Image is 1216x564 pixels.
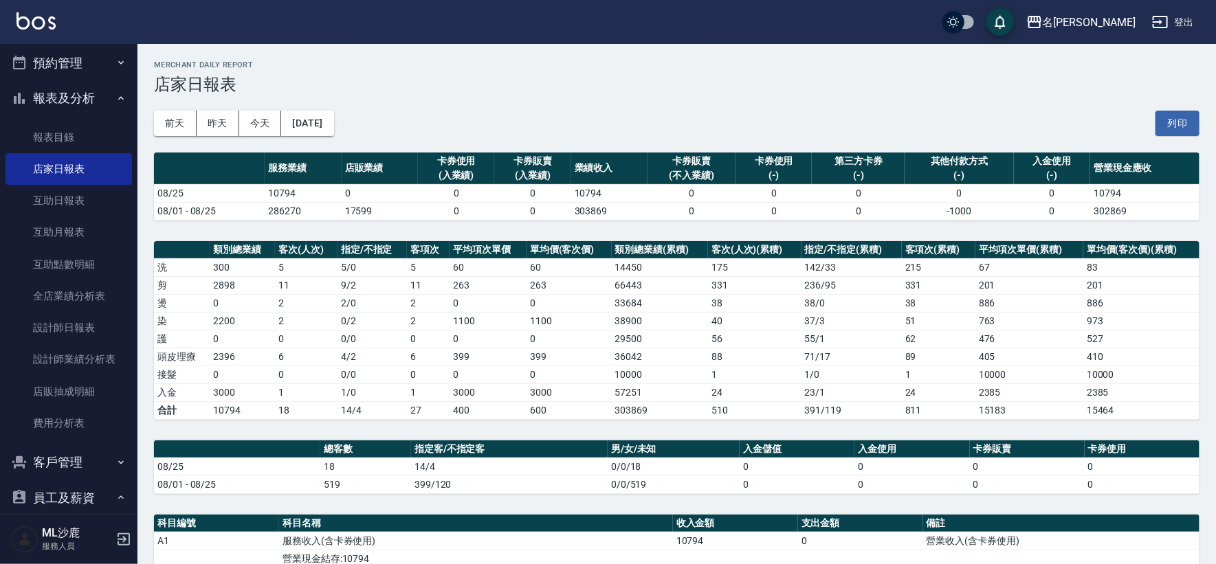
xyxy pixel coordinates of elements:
[338,383,407,401] td: 1 / 0
[648,184,736,202] td: 0
[210,348,275,365] td: 2396
[739,154,808,168] div: 卡券使用
[154,475,320,493] td: 08/01 - 08/25
[571,202,648,220] td: 303869
[708,330,802,348] td: 56
[279,515,673,532] th: 科目名稱
[411,475,608,493] td: 399/120
[612,294,708,312] td: 33684
[154,75,1200,94] h3: 店家日報表
[1147,10,1200,35] button: 登出
[1090,184,1200,202] td: 10794
[275,383,337,401] td: 1
[275,294,337,312] td: 2
[494,184,571,202] td: 0
[740,475,854,493] td: 0
[320,458,411,475] td: 18
[407,365,450,383] td: 0
[450,348,527,365] td: 399
[154,401,210,419] td: 合計
[612,241,708,259] th: 類別總業績(累積)
[798,515,923,532] th: 支出金額
[450,401,527,419] td: 400
[923,532,1200,550] td: 營業收入(含卡券使用)
[854,440,969,458] th: 入金使用
[815,154,901,168] div: 第三方卡券
[5,312,132,343] a: 設計師日報表
[975,241,1083,259] th: 平均項次單價(累積)
[154,458,320,475] td: 08/25
[407,330,450,348] td: 0
[902,383,975,401] td: 24
[527,241,612,259] th: 單均價(客次價)
[1017,168,1087,183] div: (-)
[1083,348,1200,365] td: 410
[1085,458,1200,475] td: 0
[154,330,210,348] td: 護
[1083,276,1200,294] td: 201
[708,241,802,259] th: 客次(人次)(累積)
[5,122,132,153] a: 報表目錄
[571,184,648,202] td: 10794
[1083,365,1200,383] td: 10000
[275,241,337,259] th: 客次(人次)
[802,401,902,419] td: 391/119
[902,294,975,312] td: 38
[612,401,708,419] td: 303869
[527,312,612,330] td: 1100
[802,348,902,365] td: 71 / 17
[450,330,527,348] td: 0
[210,401,275,419] td: 10794
[154,202,265,220] td: 08/01 - 08/25
[407,294,450,312] td: 2
[275,258,337,276] td: 5
[740,458,854,475] td: 0
[342,184,418,202] td: 0
[154,532,279,550] td: A1
[739,168,808,183] div: (-)
[708,348,802,365] td: 88
[812,184,905,202] td: 0
[342,153,418,185] th: 店販業績
[239,111,282,136] button: 今天
[265,153,341,185] th: 服務業績
[802,294,902,312] td: 38 / 0
[970,475,1085,493] td: 0
[5,216,132,248] a: 互助月報表
[708,294,802,312] td: 38
[498,154,567,168] div: 卡券販賣
[5,376,132,407] a: 店販抽成明細
[612,348,708,365] td: 36042
[1014,184,1090,202] td: 0
[42,540,112,552] p: 服務人員
[421,154,491,168] div: 卡券使用
[975,258,1083,276] td: 67
[708,312,802,330] td: 40
[5,45,132,81] button: 預約管理
[154,111,197,136] button: 前天
[970,458,1085,475] td: 0
[648,202,736,220] td: 0
[11,526,38,553] img: Person
[975,294,1083,312] td: 886
[923,515,1200,532] th: 備註
[612,258,708,276] td: 14450
[902,401,975,419] td: 811
[902,312,975,330] td: 51
[975,276,1083,294] td: 201
[608,475,740,493] td: 0/0/519
[5,153,132,185] a: 店家日報表
[320,475,411,493] td: 519
[975,383,1083,401] td: 2385
[154,440,1200,494] table: a dense table
[527,348,612,365] td: 399
[708,276,802,294] td: 331
[210,276,275,294] td: 2898
[5,249,132,280] a: 互助點數明細
[708,383,802,401] td: 24
[275,365,337,383] td: 0
[1021,8,1141,36] button: 名[PERSON_NAME]
[338,241,407,259] th: 指定/不指定
[338,330,407,348] td: 0 / 0
[418,184,494,202] td: 0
